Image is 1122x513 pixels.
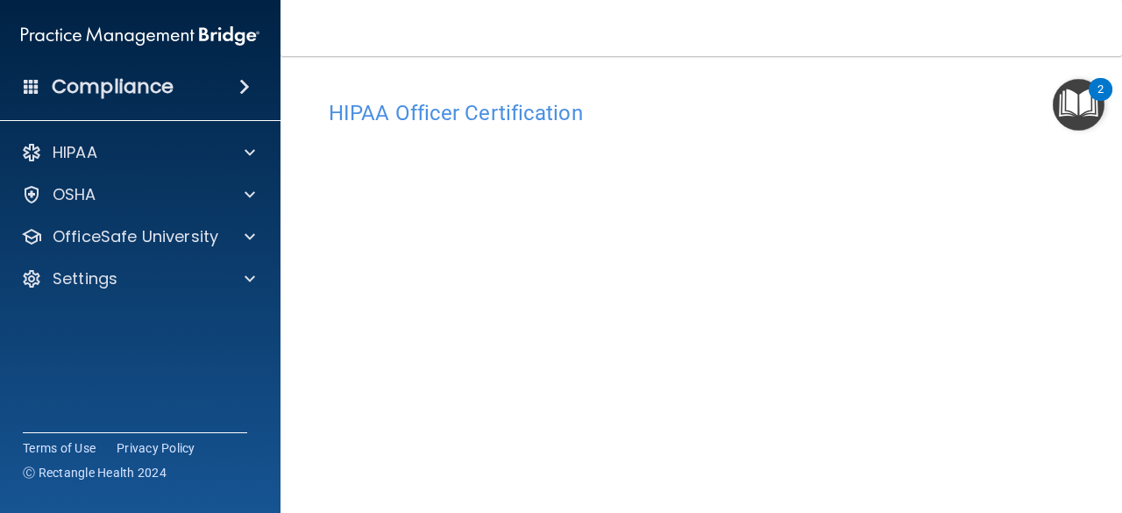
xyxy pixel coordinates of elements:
button: Open Resource Center, 2 new notifications [1053,79,1104,131]
a: OfficeSafe University [21,226,255,247]
img: PMB logo [21,18,259,53]
h4: Compliance [52,75,174,99]
a: HIPAA [21,142,255,163]
a: Terms of Use [23,439,96,457]
a: Settings [21,268,255,289]
a: Privacy Policy [117,439,195,457]
p: OfficeSafe University [53,226,218,247]
a: OSHA [21,184,255,205]
div: 2 [1097,89,1104,112]
p: Settings [53,268,117,289]
p: OSHA [53,184,96,205]
h4: HIPAA Officer Certification [329,102,1074,125]
span: Ⓒ Rectangle Health 2024 [23,464,167,481]
p: HIPAA [53,142,97,163]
